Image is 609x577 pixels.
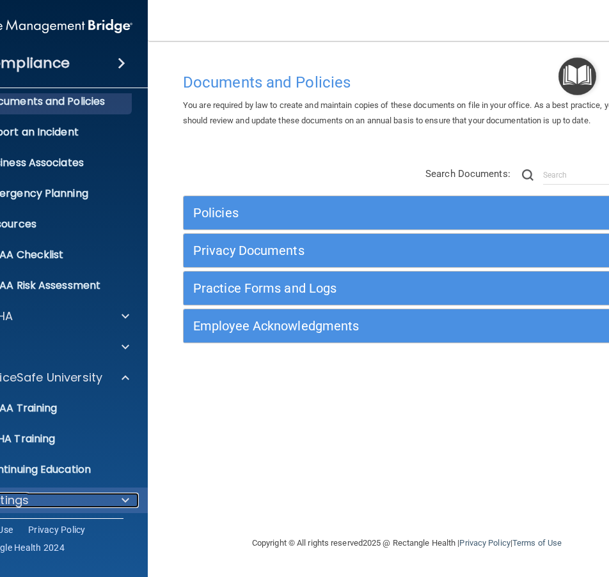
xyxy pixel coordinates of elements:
[558,58,596,95] button: Open Resource Center
[193,319,509,333] h5: Employee Acknowledgments
[512,538,562,548] a: Terms of Use
[425,168,510,180] span: Search Documents:
[388,486,594,537] iframe: Drift Widget Chat Controller
[193,206,509,220] h5: Policies
[459,538,510,548] a: Privacy Policy
[28,523,86,536] a: Privacy Policy
[193,281,509,295] h5: Practice Forms and Logs
[522,169,534,181] img: ic-search.3b580494.png
[193,243,509,258] h5: Privacy Documents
